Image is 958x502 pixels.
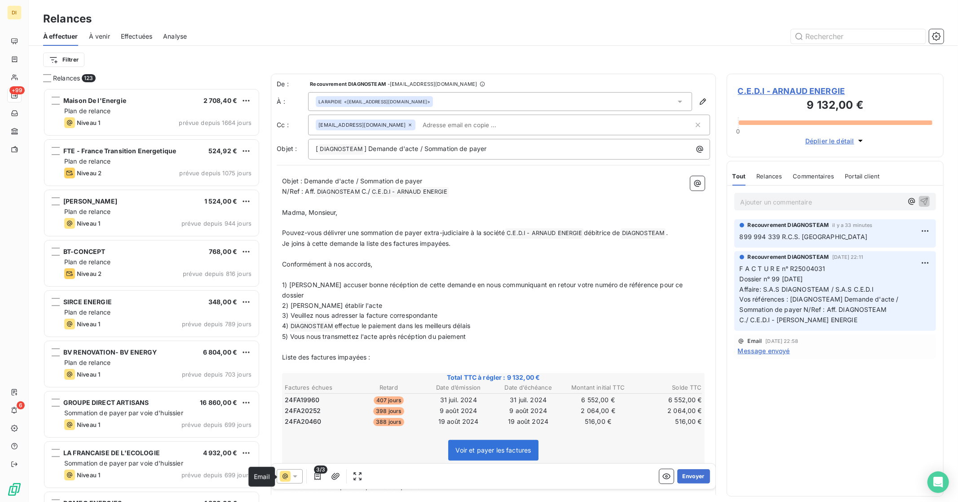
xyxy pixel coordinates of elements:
td: 31 juil. 2024 [424,395,493,405]
span: Message envoyé [738,346,790,355]
button: Déplier le détail [803,136,868,146]
td: 31 juil. 2024 [494,395,562,405]
span: Total TTC à régler : 9 132,00 € [283,373,703,382]
span: Effectuées [121,32,153,41]
label: Cc : [277,120,308,129]
th: Retard [354,383,423,392]
span: prévue depuis 1075 jours [179,169,252,177]
span: [DATE] 22:58 [766,338,799,344]
span: 388 jours [373,418,404,426]
h3: 9 132,00 € [738,97,932,115]
span: BV RENOVATION- BV ENERGY [63,348,157,356]
span: 899 994 339 R.C.S. [GEOGRAPHIC_DATA] [740,233,867,240]
span: DIAGNOSTEAM [316,187,361,197]
span: À effectuer [43,32,78,41]
span: ] Demande d'acte / Sommation de payer [364,145,487,152]
span: prévue depuis 699 jours [181,421,252,428]
label: À : [277,97,308,106]
span: 768,00 € [209,248,237,255]
span: 2) [PERSON_NAME] établir l'acte [282,302,382,309]
span: DIAGNOSTEAM [621,228,666,239]
span: 407 jours [374,396,404,404]
span: 24FA20460 [285,417,321,426]
div: <[EMAIL_ADDRESS][DOMAIN_NAME]> [318,98,430,105]
span: Recouvrement DIAGNOSTEAM [748,221,829,229]
span: 3/3 [314,466,327,474]
span: Objet : Demande d'acte / Sommation de payer [282,177,422,185]
span: +99 [9,86,25,94]
input: Rechercher [791,29,926,44]
span: LA FRANCAISE DE L'ECOLOGIE [63,449,160,457]
span: Portail client [845,173,879,180]
td: 2 064,00 € [633,406,702,416]
span: Relances [756,173,782,180]
span: Maison De l'Energie [63,97,126,104]
span: . [666,229,668,236]
td: 19 août 2024 [494,417,562,426]
span: Voir et payer les factures [456,446,531,454]
span: Email [748,338,762,344]
td: 6 552,00 € [564,395,632,405]
span: DIAGNOSTEAM [318,144,364,155]
span: C.E.D.I - ARNAUD ENERGIE [738,85,932,97]
span: BT-CONCEPT [63,248,106,255]
span: [ [316,145,318,152]
span: 24FA19960 [285,395,319,404]
span: Affaire: S.A.S DIAGNOSTEAM / S.A.S C.E.D.I [740,285,874,293]
span: 6 [17,401,25,409]
span: Recouvrement DIAGNOSTEAM [748,253,829,261]
span: 348,00 € [208,298,237,306]
span: 3) Veuillez nous adresser la facture correspondante [282,311,437,319]
button: Filtrer [43,53,84,67]
span: débitrice de [584,229,620,236]
span: F A C T U R E n° R25004031 [740,265,826,272]
span: C.E.D.I - ARNAUD ENERGIE [371,187,449,197]
span: [DATE] 22:11 [832,254,863,260]
span: Tout [733,173,746,180]
span: Madma, Monsieur, [282,209,337,216]
span: Vos références : [DIAGNOSTEAM] Demande d'acte / Sommation de payer N/Ref : Aff. DIAGNOSTEAM [740,295,901,313]
span: 123 [82,74,95,82]
span: À venir [89,32,110,41]
span: Niveau 1 [77,421,100,428]
span: 4 932,00 € [203,449,238,457]
span: 5) Vous nous transmettez l'acte après récéption du paiement [282,333,466,340]
td: 516,00 € [564,417,632,426]
span: il y a 33 minutes [832,222,873,228]
span: LARAPIDIE [318,98,342,105]
span: Dossier n° 99 [DATE] [740,275,803,283]
span: C.E.D.I - ARNAUD ENERGIE [505,228,583,239]
span: Niveau 1 [77,471,100,479]
span: Pouvez-vous délivrer une sommation de payer extra-judiciaire à la société [282,229,505,236]
span: 16 860,00 € [200,399,237,406]
span: Niveau 2 [77,270,102,277]
span: Niveau 1 [77,220,100,227]
span: prévue depuis 789 jours [182,320,252,328]
span: FTE - France Transition Energetique [63,147,176,155]
span: Plan de relance [64,308,110,316]
span: Analyse [163,32,187,41]
span: prévue depuis 944 jours [181,220,252,227]
span: Niveau 1 [77,371,100,378]
span: Plan de relance [64,157,110,165]
span: 24FA20252 [285,406,321,415]
td: 9 août 2024 [494,406,562,416]
span: DIAGNOSTEAM [289,321,335,332]
th: Date d’échéance [494,383,562,392]
span: 1 524,00 € [204,197,238,205]
span: Relances [53,74,80,83]
span: GROUPE DIRECT ARTISANS [63,399,149,406]
span: [PERSON_NAME] [63,197,117,205]
span: Email [254,473,269,480]
span: Plan de relance [64,258,110,266]
span: Déplier le détail [805,136,854,146]
h3: Relances [43,11,92,27]
span: [EMAIL_ADDRESS][DOMAIN_NAME] [318,122,406,128]
td: 6 552,00 € [633,395,702,405]
span: Niveau 2 [77,169,102,177]
span: Plan de relance [64,107,110,115]
th: Montant initial TTC [564,383,632,392]
span: 398 jours [373,407,404,415]
span: Niveau 1 [77,119,100,126]
td: 19 août 2024 [424,417,493,426]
